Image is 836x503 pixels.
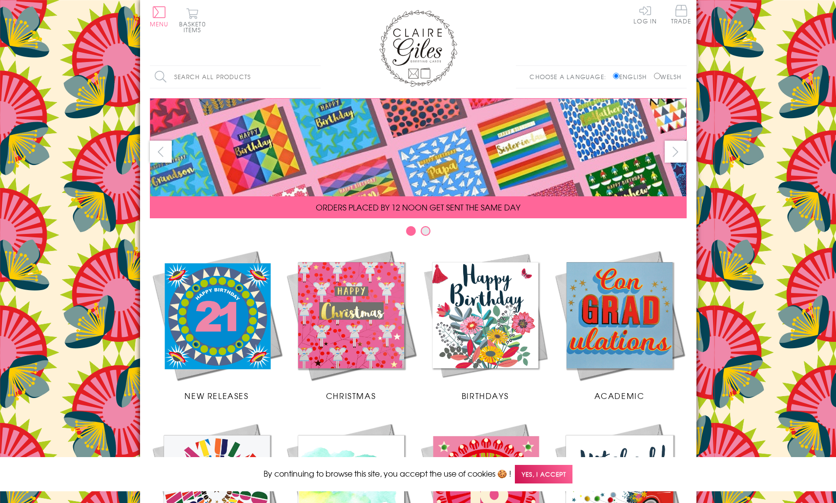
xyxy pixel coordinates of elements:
[671,5,692,24] span: Trade
[421,226,430,236] button: Carousel Page 2
[633,5,657,24] a: Log In
[671,5,692,26] a: Trade
[150,66,321,88] input: Search all products
[418,248,552,401] a: Birthdays
[613,73,619,79] input: English
[311,66,321,88] input: Search
[150,20,169,28] span: Menu
[379,10,457,87] img: Claire Giles Greetings Cards
[406,226,416,236] button: Carousel Page 1 (Current Slide)
[316,201,520,213] span: ORDERS PLACED BY 12 NOON GET SENT THE SAME DAY
[462,390,509,401] span: Birthdays
[179,8,206,33] button: Basket0 items
[184,390,248,401] span: New Releases
[613,72,652,81] label: English
[515,465,572,484] span: Yes, I accept
[594,390,645,401] span: Academic
[150,6,169,27] button: Menu
[530,72,611,81] p: Choose a language:
[654,73,660,79] input: Welsh
[150,226,687,241] div: Carousel Pagination
[552,248,687,401] a: Academic
[654,72,682,81] label: Welsh
[150,248,284,401] a: New Releases
[150,141,172,163] button: prev
[284,248,418,401] a: Christmas
[326,390,376,401] span: Christmas
[665,141,687,163] button: next
[184,20,206,34] span: 0 items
